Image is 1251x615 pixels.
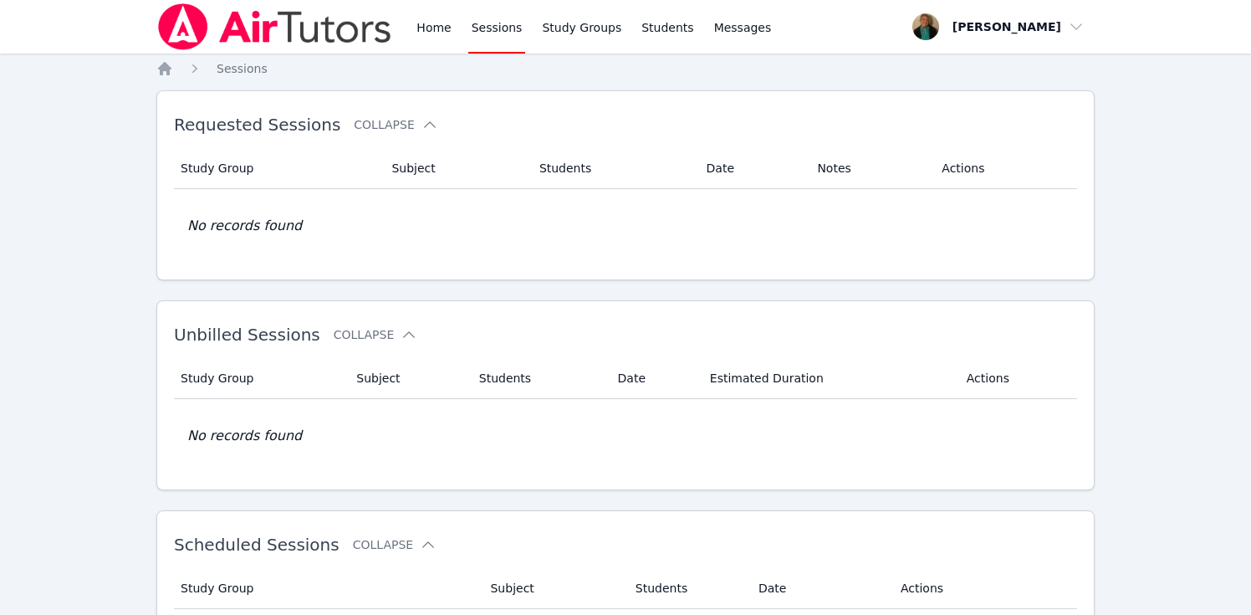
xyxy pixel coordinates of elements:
th: Study Group [174,568,480,609]
th: Subject [381,148,528,189]
td: No records found [174,399,1077,473]
th: Date [608,358,700,399]
th: Subject [346,358,468,399]
button: Collapse [334,326,417,343]
img: Air Tutors [156,3,393,50]
th: Students [469,358,608,399]
th: Subject [480,568,625,609]
th: Estimated Duration [700,358,957,399]
th: Notes [807,148,932,189]
th: Students [529,148,697,189]
th: Actions [932,148,1077,189]
td: No records found [174,189,1077,263]
th: Date [748,568,891,609]
span: Unbilled Sessions [174,325,320,345]
span: Messages [714,19,772,36]
button: Collapse [353,536,437,553]
th: Students [625,568,748,609]
th: Study Group [174,358,346,399]
th: Actions [957,358,1077,399]
th: Date [697,148,808,189]
th: Study Group [174,148,381,189]
span: Sessions [217,62,268,75]
span: Scheduled Sessions [174,535,340,555]
th: Actions [891,568,1077,609]
span: Requested Sessions [174,115,340,135]
button: Collapse [354,116,437,133]
nav: Breadcrumb [156,60,1095,77]
a: Sessions [217,60,268,77]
